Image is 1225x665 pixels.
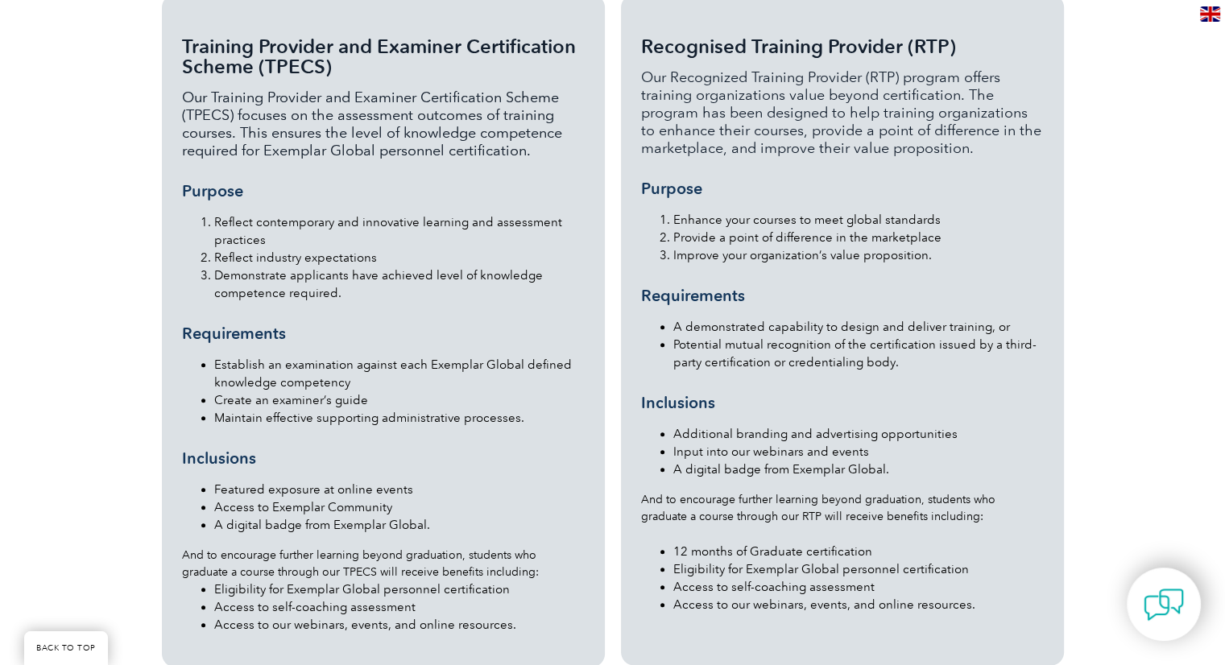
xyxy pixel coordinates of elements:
[673,443,1044,461] li: Input into our webinars and events
[673,596,1044,613] li: Access to our webinars, events, and online resources.
[673,461,1044,478] li: A digital badge from Exemplar Global.
[214,616,585,634] li: Access to our webinars, events, and online resources.
[214,498,585,516] li: Access to Exemplar Community
[214,266,585,302] li: Demonstrate applicants have achieved level of knowledge competence required.
[641,393,1044,413] h3: Inclusions
[182,89,585,159] p: Our Training Provider and Examiner Certification Scheme (TPECS) focuses on the assessment outcome...
[673,229,1044,246] li: Provide a point of difference in the marketplace
[182,324,585,344] h3: Requirements
[673,578,1044,596] li: Access to self-coaching assessment
[673,425,1044,443] li: Additional branding and advertising opportunities
[182,448,585,469] h3: Inclusions
[214,356,585,391] li: Establish an examination against each Exemplar Global defined knowledge competency
[214,598,585,616] li: Access to self-coaching assessment
[673,246,1044,264] li: Improve your organization’s value proposition.
[641,286,1044,306] h3: Requirements
[214,391,585,409] li: Create an examiner’s guide
[641,179,1044,199] h3: Purpose
[214,516,585,534] li: A digital badge from Exemplar Global.
[214,481,585,498] li: Featured exposure at online events
[214,213,585,249] li: Reflect contemporary and innovative learning and assessment practices
[1144,584,1184,625] img: contact-chat.png
[1200,6,1220,22] img: en
[214,249,585,266] li: Reflect industry expectations
[214,409,585,427] li: Maintain effective supporting administrative processes.
[673,211,1044,229] li: Enhance your courses to meet global standards
[673,543,1044,560] li: 12 months of Graduate certification
[182,14,585,646] div: And to encourage further learning beyond graduation, students who graduate a course through our T...
[641,14,1044,626] div: And to encourage further learning beyond graduation, students who graduate a course through our R...
[182,181,585,201] h3: Purpose
[673,318,1044,336] li: A demonstrated capability to design and deliver training, or
[673,336,1044,371] li: Potential mutual recognition of the certification issued by a third-party certification or creden...
[214,580,585,598] li: Eligibility for Exemplar Global personnel certification
[182,35,576,78] span: Training Provider and Examiner Certification Scheme (TPECS)
[641,68,1044,157] p: Our Recognized Training Provider (RTP) program offers training organizations value beyond certifi...
[641,35,956,58] span: Recognised Training Provider (RTP)
[673,560,1044,578] li: Eligibility for Exemplar Global personnel certification
[24,631,108,665] a: BACK TO TOP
